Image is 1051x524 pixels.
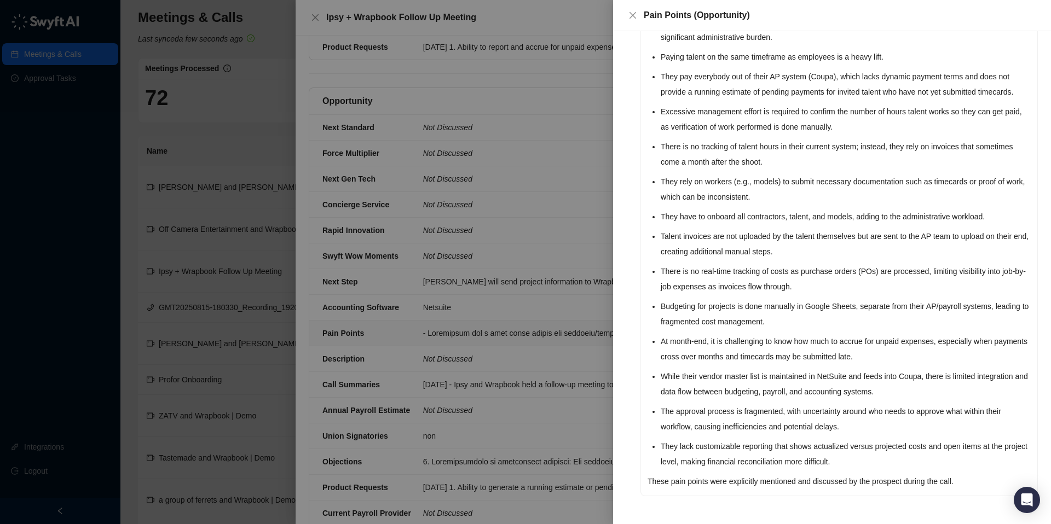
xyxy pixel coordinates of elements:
li: They have to onboard all contractors, talent, and models, adding to the administrative workload. [661,209,1031,224]
li: The approval process is fragmented, with uncertainty around who needs to approve what within thei... [661,404,1031,434]
div: Open Intercom Messenger [1014,487,1040,513]
li: They rely on workers (e.g., models) to submit necessary documentation such as timecards or proof ... [661,174,1031,205]
div: Pain Points (Opportunity) [644,9,1038,22]
li: They pay everybody out of their AP system (Coupa), which lacks dynamic payment terms and does not... [661,69,1031,100]
li: Talent invoices are not uploaded by the talent themselves but are sent to the AP team to upload o... [661,229,1031,259]
span: close [628,11,637,20]
button: Close [626,9,639,22]
li: Paying talent on the same timeframe as employees is a heavy lift. [661,49,1031,65]
li: While their vendor master list is maintained in NetSuite and feeds into Coupa, there is limited i... [661,369,1031,399]
li: Excessive management effort is required to confirm the number of hours talent works so they can g... [661,104,1031,135]
li: There is no real-time tracking of costs as purchase orders (POs) are processed, limiting visibili... [661,264,1031,294]
p: These pain points were explicitly mentioned and discussed by the prospect during the call. [648,474,1031,489]
li: At month-end, it is challenging to know how much to accrue for unpaid expenses, especially when p... [661,334,1031,364]
li: There is no tracking of talent hours in their current system; instead, they rely on invoices that... [661,139,1031,170]
li: They lack customizable reporting that shows actualized versus projected costs and open items at t... [661,439,1031,469]
li: Budgeting for projects is done manually in Google Sheets, separate from their AP/payroll systems,... [661,299,1031,329]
